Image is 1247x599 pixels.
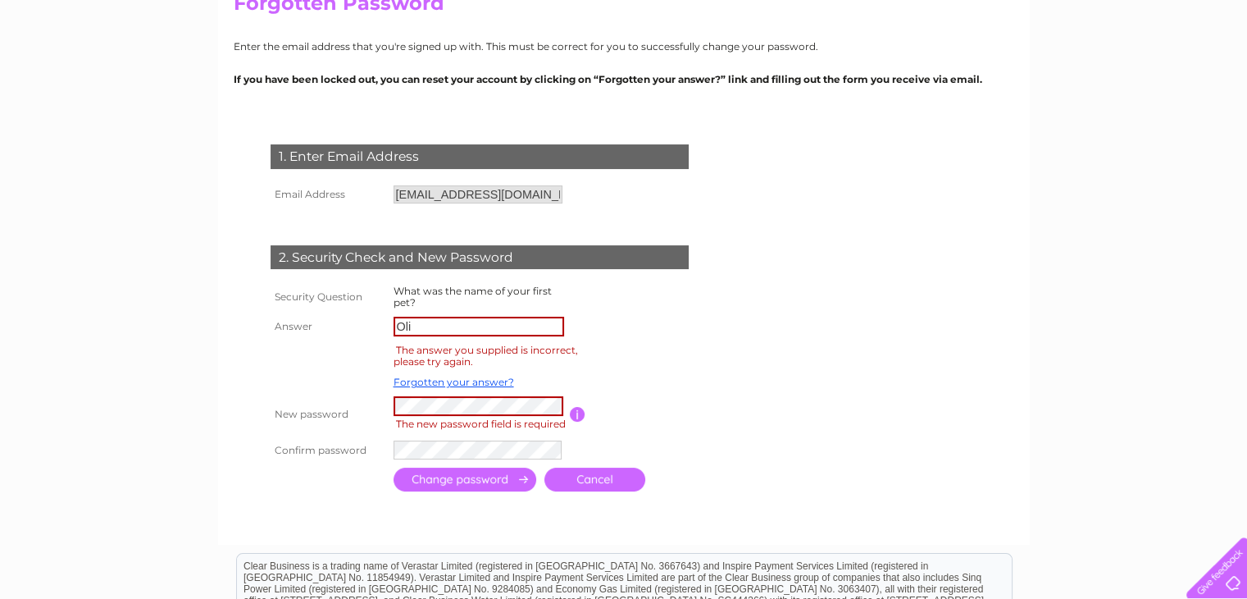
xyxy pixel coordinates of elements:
[266,392,389,437] th: New password
[237,9,1012,80] div: Clear Business is a trading name of Verastar Limited (registered in [GEOGRAPHIC_DATA] No. 3667643...
[1104,70,1154,82] a: Telecoms
[266,437,389,463] th: Confirm password
[938,8,1051,29] a: 0333 014 3131
[266,181,389,208] th: Email Address
[266,281,389,313] th: Security Question
[1197,70,1237,82] a: Contact
[394,285,552,309] label: What was the name of your first pet?
[544,468,645,492] a: Cancel
[394,468,536,492] input: Submit
[266,313,389,341] th: Answer
[1017,70,1049,82] a: Water
[394,341,578,370] div: The answer you supplied is incorrect, please try again.
[234,39,1014,54] p: Enter the email address that you're signed up with. This must be correct for you to successfully ...
[271,144,689,169] div: 1. Enter Email Address
[394,376,514,388] a: Forgotten your answer?
[396,418,566,430] span: The new password field is required
[43,43,127,93] img: logo.png
[1163,70,1187,82] a: Blog
[234,71,1014,87] p: If you have been locked out, you can reset your account by clicking on “Forgotten your answer?” l...
[570,407,585,422] input: Information
[1058,70,1095,82] a: Energy
[271,245,689,270] div: 2. Security Check and New Password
